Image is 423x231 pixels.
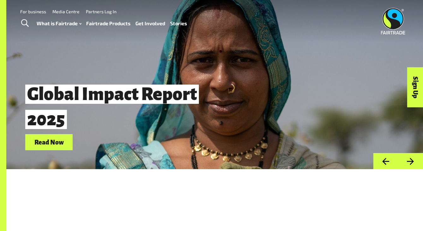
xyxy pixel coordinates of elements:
img: Fairtrade Australia New Zealand logo [381,8,405,34]
a: Stories [170,19,187,28]
a: Media Centre [52,9,80,14]
a: For business [20,9,46,14]
a: Toggle Search [17,15,33,31]
span: Global Impact Report 2025 [25,85,199,129]
a: Fairtrade Products [86,19,130,28]
a: Partners Log In [86,9,116,14]
a: Read Now [25,134,73,150]
button: Next [398,153,423,169]
a: What is Fairtrade [37,19,81,28]
button: Previous [373,153,398,169]
a: Get Involved [135,19,165,28]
